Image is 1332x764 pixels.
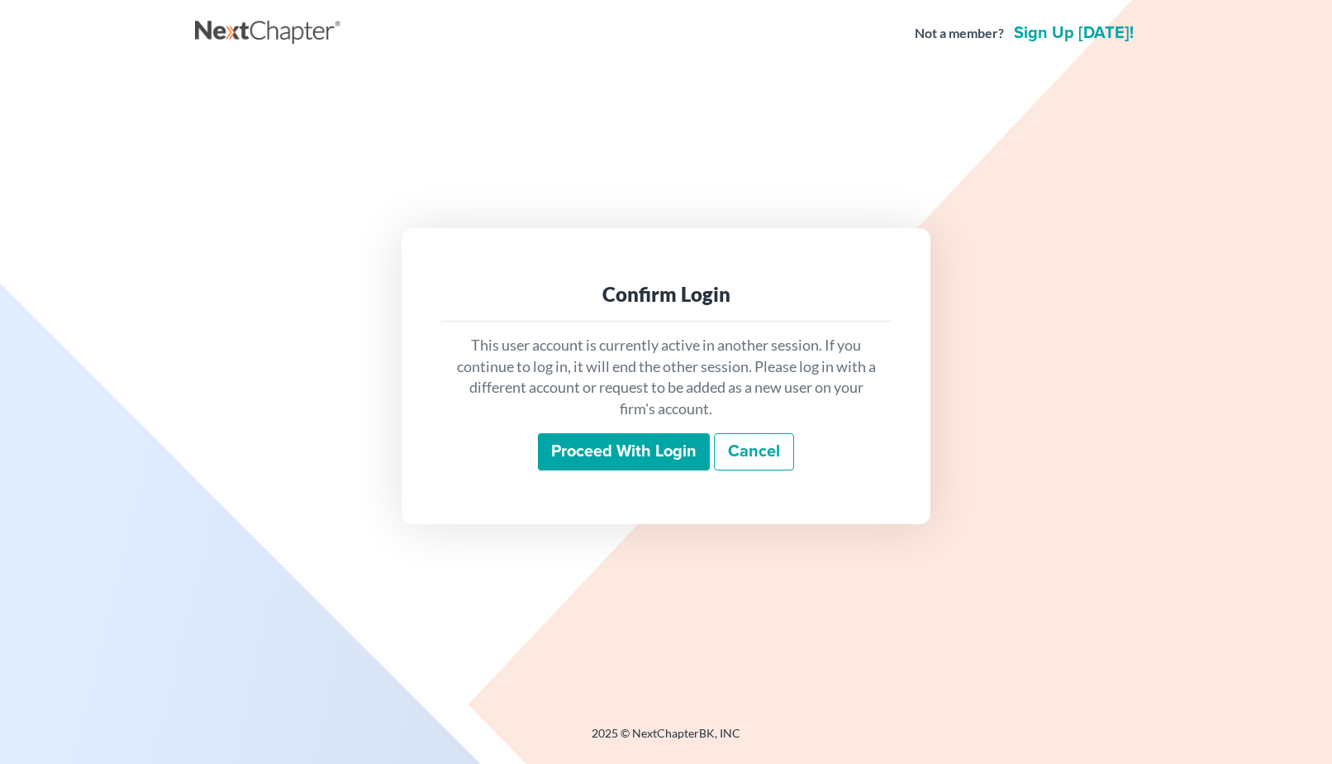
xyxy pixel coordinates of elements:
[454,281,878,308] div: Confirm Login
[915,24,1004,43] strong: Not a member?
[714,433,794,471] a: Cancel
[1011,25,1137,41] a: Sign up [DATE]!
[195,725,1137,755] div: 2025 © NextChapterBK, INC
[454,335,878,420] p: This user account is currently active in another session. If you continue to log in, it will end ...
[538,433,710,471] input: Proceed with login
